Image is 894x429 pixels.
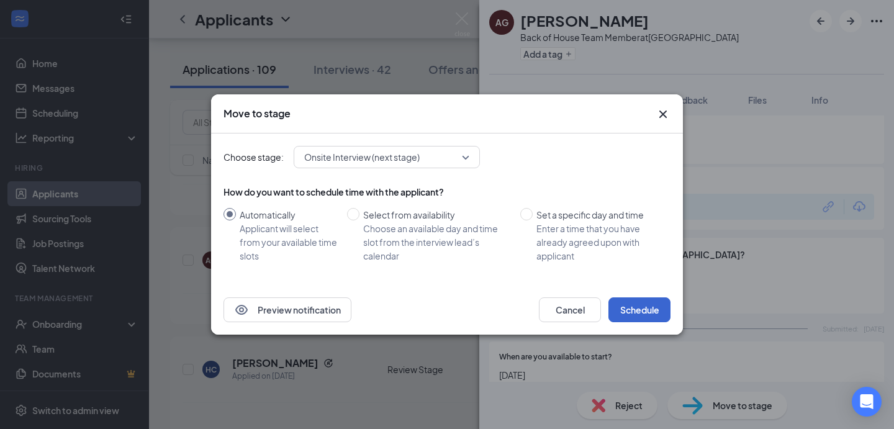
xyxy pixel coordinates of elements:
[223,297,351,322] button: EyePreview notification
[608,297,670,322] button: Schedule
[234,302,249,317] svg: Eye
[539,297,601,322] button: Cancel
[223,107,291,120] h3: Move to stage
[223,150,284,164] span: Choose stage:
[240,222,337,263] div: Applicant will select from your available time slots
[656,107,670,122] button: Close
[240,208,337,222] div: Automatically
[536,208,661,222] div: Set a specific day and time
[656,107,670,122] svg: Cross
[304,148,420,166] span: Onsite Interview (next stage)
[536,222,661,263] div: Enter a time that you have already agreed upon with applicant
[363,222,510,263] div: Choose an available day and time slot from the interview lead’s calendar
[852,387,882,417] div: Open Intercom Messenger
[363,208,510,222] div: Select from availability
[223,186,670,198] div: How do you want to schedule time with the applicant?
